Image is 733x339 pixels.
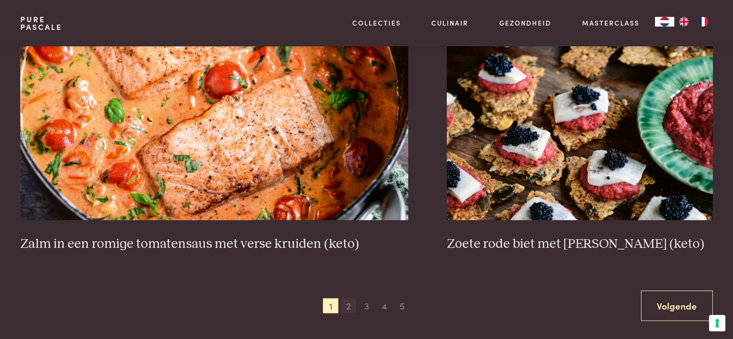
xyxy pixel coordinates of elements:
[20,235,408,252] h3: Zalm in een romige tomatensaus met verse kruiden (keto)
[395,298,410,313] span: 5
[674,17,693,27] a: EN
[447,27,713,252] a: Zoete rode biet met zure haring (keto) Zoete rode biet met [PERSON_NAME] (keto)
[709,315,725,331] button: Uw voorkeuren voor toestemming voor trackingtechnologieën
[20,27,408,220] img: Zalm in een romige tomatensaus met verse kruiden (keto)
[582,18,640,28] a: Masterclass
[359,298,374,313] span: 3
[655,17,713,27] aside: Language selected: Nederlands
[20,15,62,31] a: PurePascale
[641,290,713,321] a: Volgende
[323,298,338,313] span: 1
[447,27,713,220] img: Zoete rode biet met zure haring (keto)
[341,298,356,313] span: 2
[674,17,713,27] ul: Language list
[447,235,713,252] h3: Zoete rode biet met [PERSON_NAME] (keto)
[655,17,674,27] a: NL
[693,17,713,27] a: FR
[20,27,408,252] a: Zalm in een romige tomatensaus met verse kruiden (keto) Zalm in een romige tomatensaus met verse ...
[655,17,674,27] div: Language
[431,18,468,28] a: Culinair
[377,298,392,313] span: 4
[499,18,551,28] a: Gezondheid
[352,18,401,28] a: Collecties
